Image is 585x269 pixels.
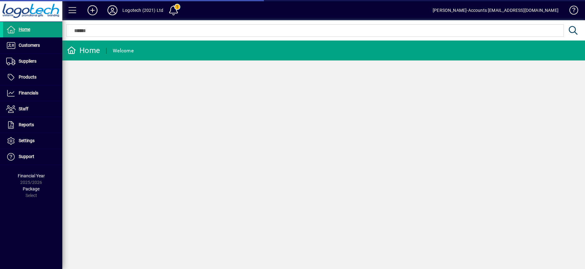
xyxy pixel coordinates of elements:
[3,70,62,85] a: Products
[83,5,102,16] button: Add
[19,59,36,64] span: Suppliers
[23,186,40,191] span: Package
[102,5,122,16] button: Profile
[3,38,62,53] a: Customers
[19,43,40,48] span: Customers
[19,27,30,32] span: Home
[3,149,62,165] a: Support
[433,5,559,15] div: [PERSON_NAME]-Accounts [EMAIL_ADDRESS][DOMAIN_NAME]
[19,74,36,79] span: Products
[67,46,100,55] div: Home
[19,138,35,143] span: Settings
[19,106,28,111] span: Staff
[19,154,34,159] span: Support
[19,122,34,127] span: Reports
[565,1,577,22] a: Knowledge Base
[19,90,38,95] span: Financials
[3,117,62,133] a: Reports
[3,133,62,149] a: Settings
[113,46,134,56] div: Welcome
[18,173,45,178] span: Financial Year
[122,5,163,15] div: Logotech (2021) Ltd
[3,54,62,69] a: Suppliers
[3,85,62,101] a: Financials
[3,101,62,117] a: Staff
